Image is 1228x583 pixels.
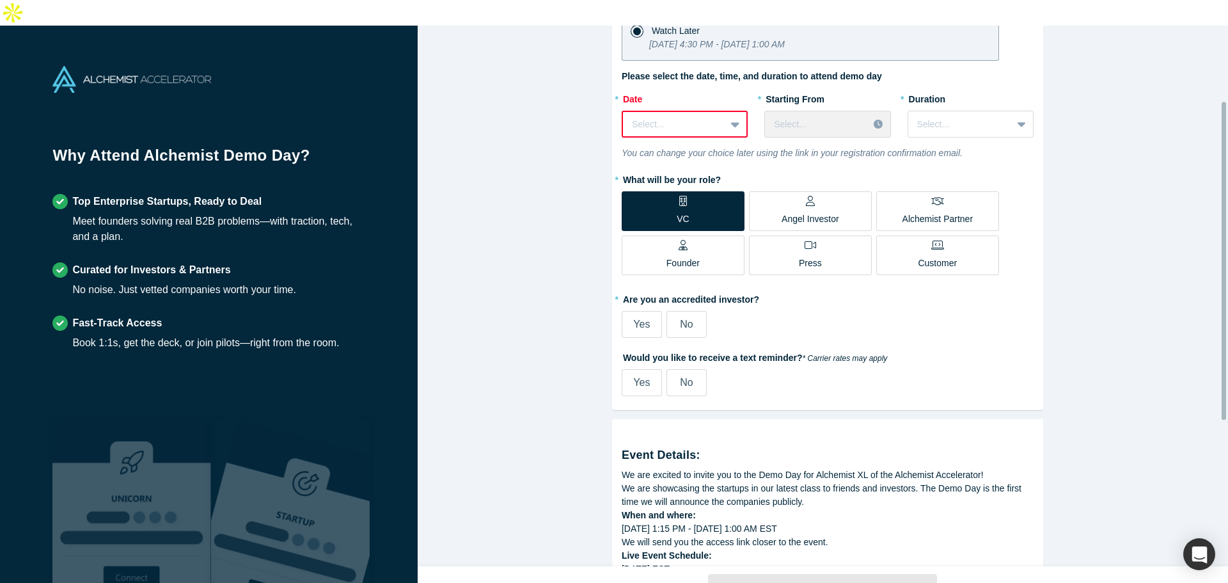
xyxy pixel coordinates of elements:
[799,257,822,270] p: Press
[666,257,700,270] p: Founder
[622,169,1034,187] label: What will be your role?
[633,377,650,388] span: Yes
[72,335,339,351] div: Book 1:1s, get the deck, or join pilots—right from the room.
[622,88,748,106] label: Date
[622,536,1034,549] div: We will send you the access link closer to the event.
[52,66,211,93] img: Alchemist Accelerator Logo
[803,354,888,363] em: * Carrier rates may apply
[622,289,1034,307] label: Are you an accredited investor?
[649,39,785,49] i: [DATE] 4:30 PM - [DATE] 1:00 AM
[652,26,700,36] span: Watch Later
[908,88,1034,106] label: Duration
[622,449,700,461] strong: Event Details:
[918,257,957,270] p: Customer
[72,196,262,207] strong: Top Enterprise Startups, Ready to Deal
[72,264,230,275] strong: Curated for Investors & Partners
[622,522,1034,536] div: [DATE] 1:15 PM - [DATE] 1:00 AM EST
[622,550,712,561] strong: Live Event Schedule:
[52,144,365,176] h1: Why Attend Alchemist Demo Day?
[680,377,693,388] span: No
[764,88,824,106] label: Starting From
[782,212,839,226] p: Angel Investor
[622,468,1034,482] div: We are excited to invite you to the Demo Day for Alchemist XL of the Alchemist Accelerator!
[72,317,162,328] strong: Fast-Track Access
[622,482,1034,509] div: We are showcasing the startups in our latest class to friends and investors. The Demo Day is the ...
[72,214,365,244] div: Meet founders solving real B2B problems—with traction, tech, and a plan.
[72,282,296,298] div: No noise. Just vetted companies worth your time.
[622,70,882,83] label: Please select the date, time, and duration to attend demo day
[622,347,1034,365] label: Would you like to receive a text reminder?
[622,148,963,158] i: You can change your choice later using the link in your registration confirmation email.
[633,319,650,330] span: Yes
[622,510,696,520] strong: When and where:
[677,212,689,226] p: VC
[902,212,973,226] p: Alchemist Partner
[680,319,693,330] span: No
